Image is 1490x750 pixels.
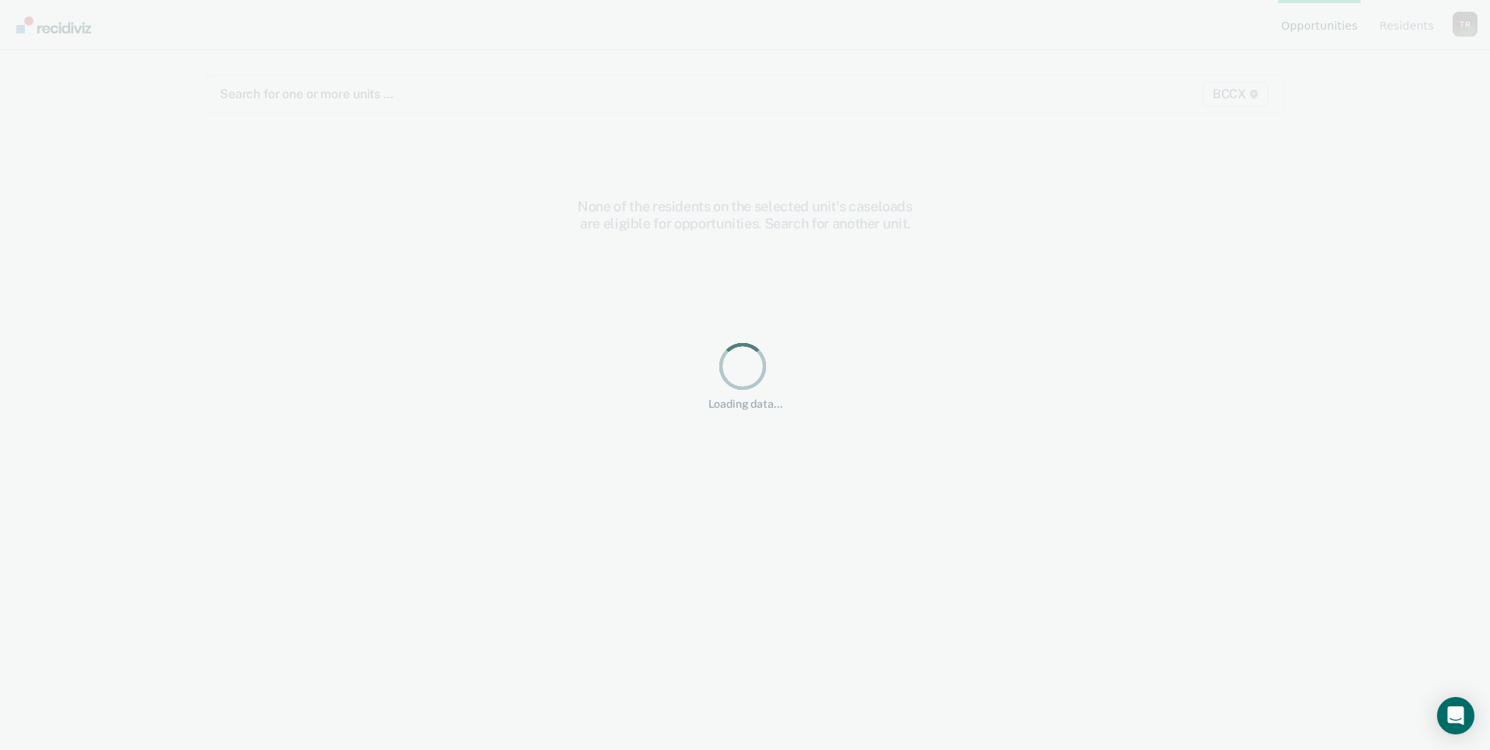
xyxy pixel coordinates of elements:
[1453,12,1478,37] div: T R
[1437,697,1474,734] div: Open Intercom Messenger
[1202,82,1269,107] span: BCCX
[1453,12,1478,37] button: Profile dropdown button
[496,198,994,232] div: None of the residents on the selected unit's caseloads are eligible for opportunities. Search for...
[16,16,91,34] img: Recidiviz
